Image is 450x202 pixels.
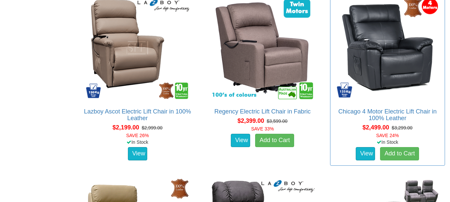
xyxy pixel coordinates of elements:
[392,125,412,130] del: $3,299.00
[113,124,139,131] span: $2,199.00
[338,108,437,121] a: Chicago 4 Motor Electric Lift Chair in 100% Leather
[362,124,389,131] span: $2,499.00
[376,133,399,138] font: SAVE 24%
[84,108,191,121] a: Lazboy Ascot Electric Lift Chair in 100% Leather
[79,139,196,145] div: In Stock
[215,108,311,115] a: Regency Electric Lift Chair in Fabric
[255,134,294,147] a: Add to Cart
[380,147,419,160] a: Add to Cart
[329,139,446,145] div: In Stock
[267,118,287,124] del: $3,599.00
[126,133,149,138] font: SAVE 26%
[142,125,163,130] del: $2,999.00
[237,117,264,124] span: $2,399.00
[231,134,250,147] a: View
[128,147,147,160] a: View
[356,147,375,160] a: View
[251,126,274,131] font: SAVE 33%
